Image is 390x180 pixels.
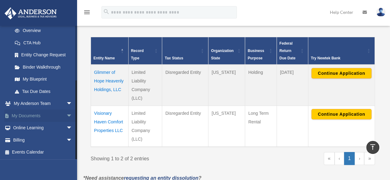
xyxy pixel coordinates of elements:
[208,37,245,65] th: Organization State: Activate to sort
[366,141,379,154] a: vertical_align_top
[277,65,308,106] td: [DATE]
[9,37,79,49] a: CTA Hub
[279,41,295,60] span: Federal Return Due Date
[66,98,79,110] span: arrow_drop_down
[66,134,79,146] span: arrow_drop_down
[369,143,376,151] i: vertical_align_top
[211,49,233,60] span: Organization State
[162,106,208,147] td: Disregarded Entity
[4,122,82,134] a: Online Learningarrow_drop_down
[165,56,183,60] span: Tax Status
[208,65,245,106] td: [US_STATE]
[66,122,79,134] span: arrow_drop_down
[83,11,91,16] a: menu
[91,152,228,163] div: Showing 1 to 2 of 2 entries
[311,68,372,78] button: Continue Application
[93,56,115,60] span: Entity Name
[162,65,208,106] td: Disregarded Entity
[208,106,245,147] td: [US_STATE]
[4,146,82,158] a: Events Calendar
[376,8,385,17] img: User Pic
[248,49,264,60] span: Business Purpose
[128,106,162,147] td: Limited Liability Company (LLC)
[128,65,162,106] td: Limited Liability Company (LLC)
[277,37,308,65] th: Federal Return Due Date: Activate to sort
[103,8,110,15] i: search
[83,9,91,16] i: menu
[128,37,162,65] th: Record Type: Activate to sort
[245,37,277,65] th: Business Purpose: Activate to sort
[9,25,76,37] a: Overview
[4,98,82,110] a: My Anderson Teamarrow_drop_down
[162,37,208,65] th: Tax Status: Activate to sort
[66,110,79,122] span: arrow_drop_down
[311,54,365,62] div: Try Newtek Bank
[9,61,79,73] a: Binder Walkthrough
[4,134,82,146] a: Billingarrow_drop_down
[91,65,129,106] td: Glimmer of Hope Heavenly Holdings, LLC
[9,85,79,98] a: Tax Due Dates
[4,110,82,122] a: My Documentsarrow_drop_down
[308,37,375,65] th: Try Newtek Bank : Activate to sort
[311,109,372,119] button: Continue Application
[324,152,335,165] a: First
[91,106,129,147] td: Visionary Haven Comfort Properties LLC
[3,7,59,19] img: Anderson Advisors Platinum Portal
[91,37,129,65] th: Entity Name: Activate to invert sorting
[245,65,277,106] td: Holding
[9,73,79,86] a: My Blueprint
[131,49,144,60] span: Record Type
[245,106,277,147] td: Long Term Rental
[9,49,79,61] a: Entity Change Request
